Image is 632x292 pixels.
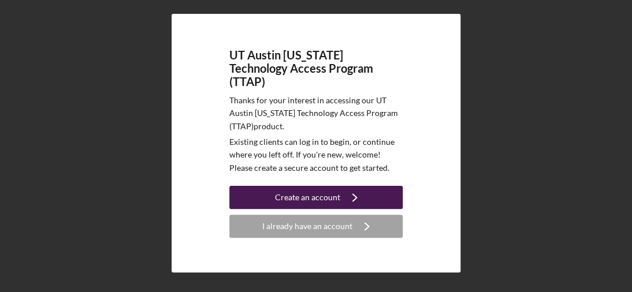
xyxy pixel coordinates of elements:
[229,186,403,209] button: Create an account
[275,186,340,209] div: Create an account
[262,215,352,238] div: I already have an account
[229,186,403,212] a: Create an account
[229,136,403,174] p: Existing clients can log in to begin, or continue where you left off. If you're new, welcome! Ple...
[229,215,403,238] button: I already have an account
[229,48,403,88] h4: UT Austin [US_STATE] Technology Access Program (TTAP)
[229,94,403,133] p: Thanks for your interest in accessing our UT Austin [US_STATE] Technology Access Program (TTAP) p...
